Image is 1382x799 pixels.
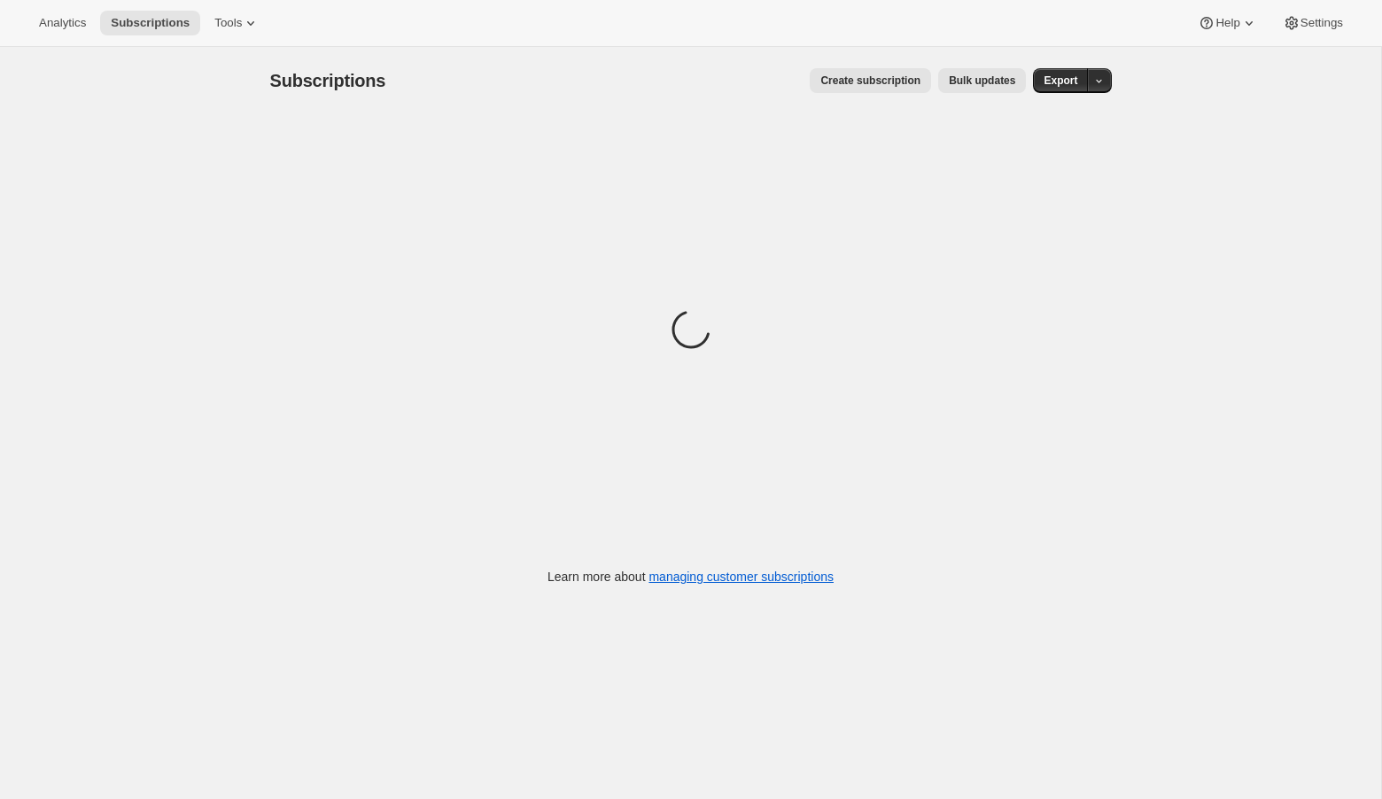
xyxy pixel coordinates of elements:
[111,16,190,30] span: Subscriptions
[547,568,834,586] p: Learn more about
[270,71,386,90] span: Subscriptions
[949,74,1015,88] span: Bulk updates
[214,16,242,30] span: Tools
[810,68,931,93] button: Create subscription
[648,570,834,584] a: managing customer subscriptions
[1215,16,1239,30] span: Help
[1272,11,1354,35] button: Settings
[1033,68,1088,93] button: Export
[39,16,86,30] span: Analytics
[28,11,97,35] button: Analytics
[938,68,1026,93] button: Bulk updates
[820,74,920,88] span: Create subscription
[1300,16,1343,30] span: Settings
[1187,11,1268,35] button: Help
[204,11,270,35] button: Tools
[100,11,200,35] button: Subscriptions
[1044,74,1077,88] span: Export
